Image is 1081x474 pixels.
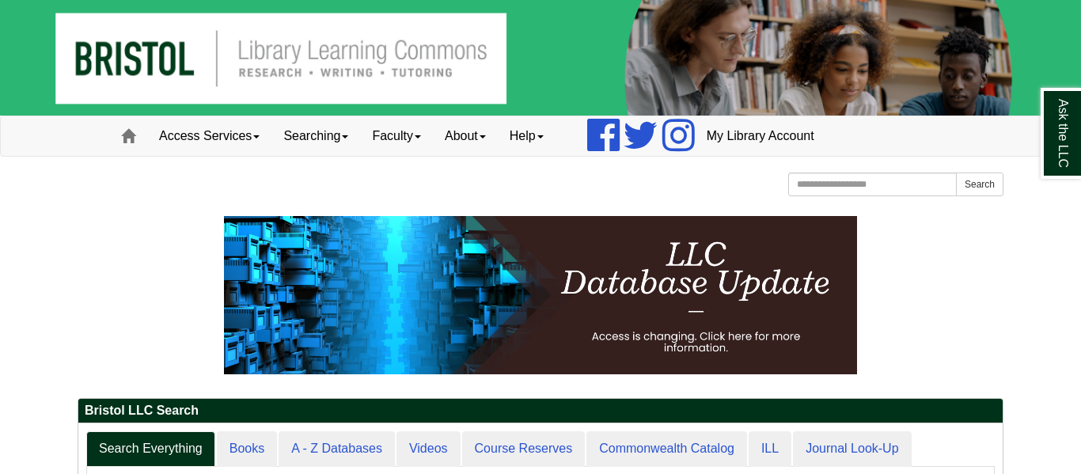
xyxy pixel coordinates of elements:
a: A - Z Databases [279,431,395,467]
a: Course Reserves [462,431,586,467]
a: Books [217,431,277,467]
a: Faculty [360,116,433,156]
a: Videos [396,431,461,467]
a: Commonwealth Catalog [586,431,747,467]
h2: Bristol LLC Search [78,399,1003,423]
a: Access Services [147,116,271,156]
a: My Library Account [695,116,826,156]
a: Searching [271,116,360,156]
img: HTML tutorial [224,216,857,374]
a: Journal Look-Up [793,431,911,467]
a: Search Everything [86,431,215,467]
a: ILL [749,431,791,467]
a: Help [498,116,556,156]
a: About [433,116,498,156]
button: Search [956,173,1003,196]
